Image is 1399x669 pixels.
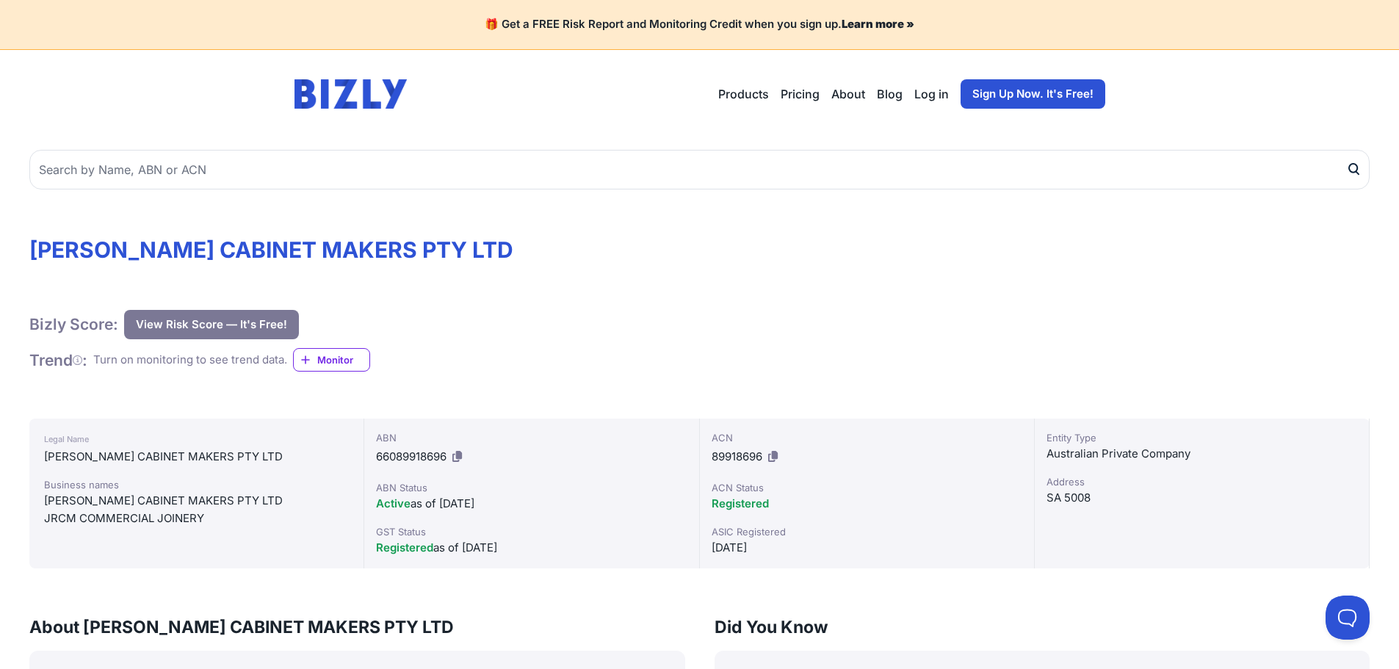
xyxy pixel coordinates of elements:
span: 89918696 [712,449,762,463]
a: Blog [877,85,903,103]
div: SA 5008 [1046,489,1357,507]
span: 66089918696 [376,449,447,463]
a: About [831,85,865,103]
a: Sign Up Now. It's Free! [961,79,1105,109]
iframe: Toggle Customer Support [1326,596,1370,640]
a: Pricing [781,85,820,103]
div: as of [DATE] [376,495,687,513]
a: Learn more » [842,17,914,31]
span: Registered [376,540,433,554]
h4: 🎁 Get a FREE Risk Report and Monitoring Credit when you sign up. [18,18,1381,32]
span: Active [376,496,411,510]
div: [PERSON_NAME] CABINET MAKERS PTY LTD [44,448,349,466]
div: ACN [712,430,1022,445]
div: ABN Status [376,480,687,495]
div: ACN Status [712,480,1022,495]
a: Log in [914,85,949,103]
input: Search by Name, ABN or ACN [29,150,1370,189]
button: Products [718,85,769,103]
div: as of [DATE] [376,539,687,557]
button: View Risk Score — It's Free! [124,310,299,339]
div: [DATE] [712,539,1022,557]
h1: Trend : [29,350,87,370]
div: ABN [376,430,687,445]
div: JRCM COMMERCIAL JOINERY [44,510,349,527]
div: Address [1046,474,1357,489]
h3: Did You Know [715,615,1370,639]
div: Business names [44,477,349,492]
div: ASIC Registered [712,524,1022,539]
div: Australian Private Company [1046,445,1357,463]
h3: About [PERSON_NAME] CABINET MAKERS PTY LTD [29,615,685,639]
div: Entity Type [1046,430,1357,445]
div: GST Status [376,524,687,539]
span: Registered [712,496,769,510]
div: [PERSON_NAME] CABINET MAKERS PTY LTD [44,492,349,510]
a: Monitor [293,348,370,372]
h1: [PERSON_NAME] CABINET MAKERS PTY LTD [29,236,1370,263]
span: Monitor [317,352,369,367]
div: Legal Name [44,430,349,448]
div: Turn on monitoring to see trend data. [93,352,287,369]
h1: Bizly Score: [29,314,118,334]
